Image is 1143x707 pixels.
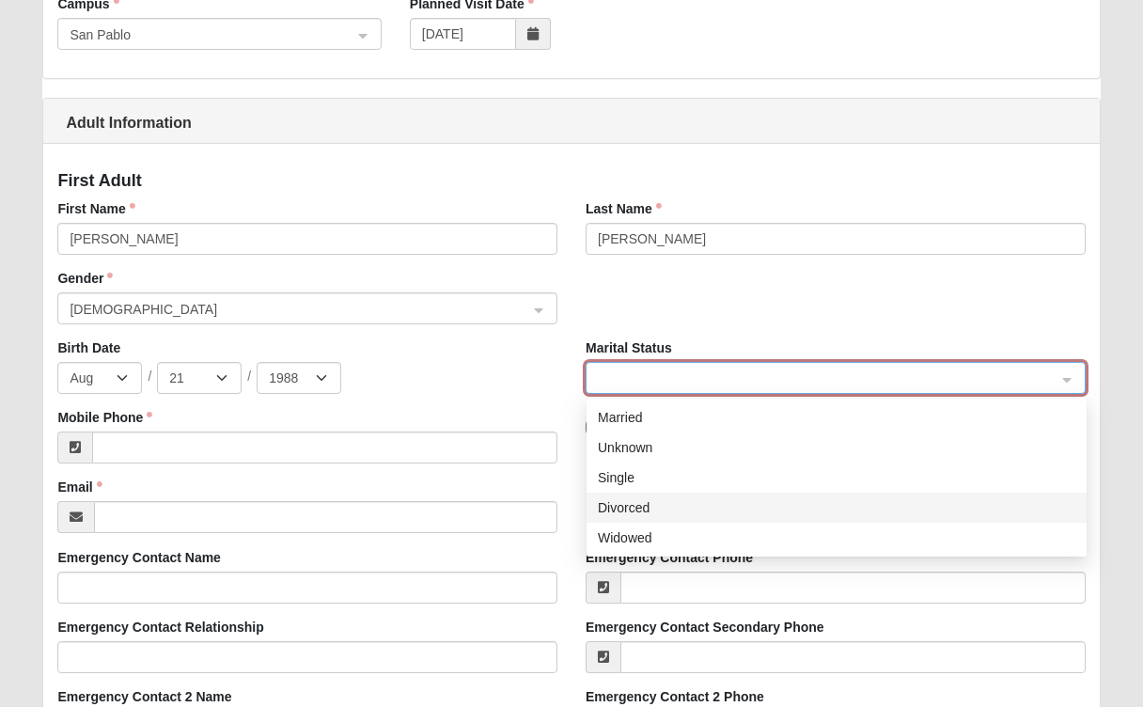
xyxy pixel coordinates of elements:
span: Female [70,299,528,320]
div: Unknown [598,437,1075,458]
label: Last Name [586,199,662,218]
div: Widowed [587,523,1087,553]
label: Emergency Contact Phone [586,548,753,567]
div: Married [598,407,1075,428]
h1: Adult Information [43,114,1099,132]
span: San Pablo [70,24,335,45]
label: Emergency Contact Name [57,548,221,567]
div: Single [598,467,1075,488]
label: Emergency Contact Relationship [57,618,263,636]
label: Emergency Contact 2 Name [57,687,231,706]
label: Emergency Contact 2 Phone [586,687,764,706]
span: / [148,367,151,385]
input: Give your consent to receive SMS messages by simply checking the box. [586,421,598,433]
div: Divorced [598,497,1075,518]
label: First Name [57,199,134,218]
div: Married [587,402,1087,432]
div: Divorced [587,493,1087,523]
span: / [247,367,251,385]
label: Gender [57,269,113,288]
label: Marital Status [586,338,672,357]
div: Unknown [587,432,1087,463]
div: Widowed [598,527,1075,548]
h4: First Adult [57,171,1085,192]
label: Mobile Phone [57,408,152,427]
label: Birth Date [57,338,120,357]
label: Email [57,478,102,496]
div: Single [587,463,1087,493]
label: Emergency Contact Secondary Phone [586,618,824,636]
